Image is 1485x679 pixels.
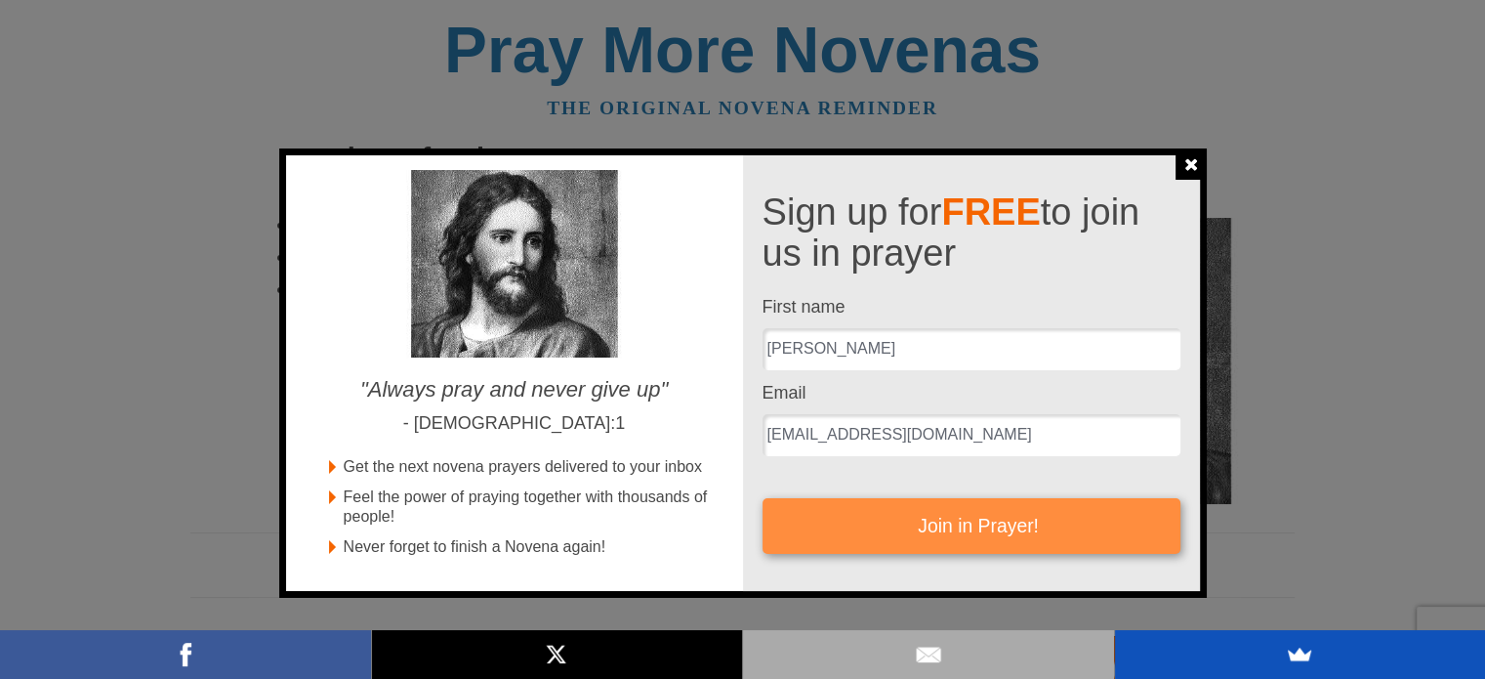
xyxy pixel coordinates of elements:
img: X [542,640,571,669]
img: Jesus [392,170,637,358]
li: Never forget to finish a Novena again! [329,537,728,558]
div: Sign up for to join us in prayer [763,192,1180,275]
li: Get the next novena prayers delivered to your inbox [329,457,728,478]
button: Close [1176,149,1207,180]
label: First name [763,291,846,323]
a: Email [743,630,1114,679]
label: Email [763,377,806,409]
button: Join in Prayer! [763,498,1180,554]
p: - [DEMOGRAPHIC_DATA]:1 [301,411,728,436]
img: SumoMe [1285,640,1314,669]
img: Facebook [171,640,200,669]
b: FREE [941,191,1040,233]
h3: "Always pray and never give up" [301,377,728,436]
a: X [372,630,743,679]
img: Email [914,640,943,669]
li: Feel the power of praying together with thousands of people! [329,488,728,529]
